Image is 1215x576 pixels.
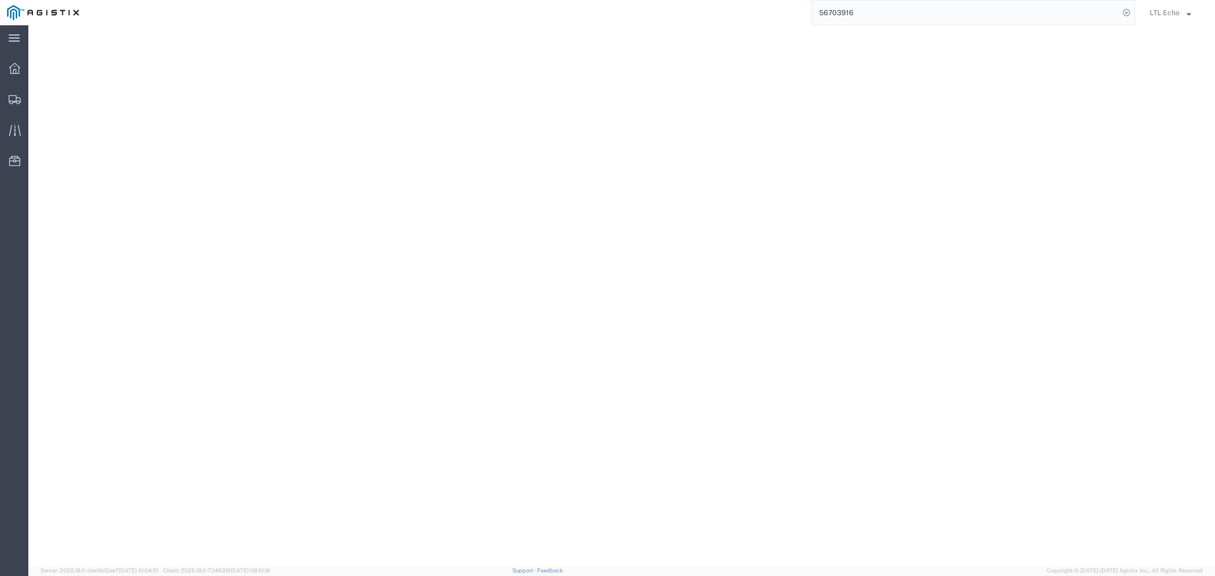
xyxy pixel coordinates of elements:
span: Server: 2025.18.0-daa1fe12ee7 [40,567,158,573]
a: Support [512,567,538,573]
iframe: FS Legacy Container [28,25,1215,565]
span: Client: 2025.18.0-7346316 [163,567,270,573]
span: [DATE] 08:10:16 [231,567,270,573]
span: [DATE] 10:04:51 [119,567,158,573]
input: Search for shipment number, reference number [812,1,1119,25]
a: Feedback [537,567,563,573]
span: Copyright © [DATE]-[DATE] Agistix Inc., All Rights Reserved [1047,566,1203,575]
img: logo [7,5,79,20]
span: LTL Echo [1150,7,1180,18]
button: LTL Echo [1149,7,1201,19]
